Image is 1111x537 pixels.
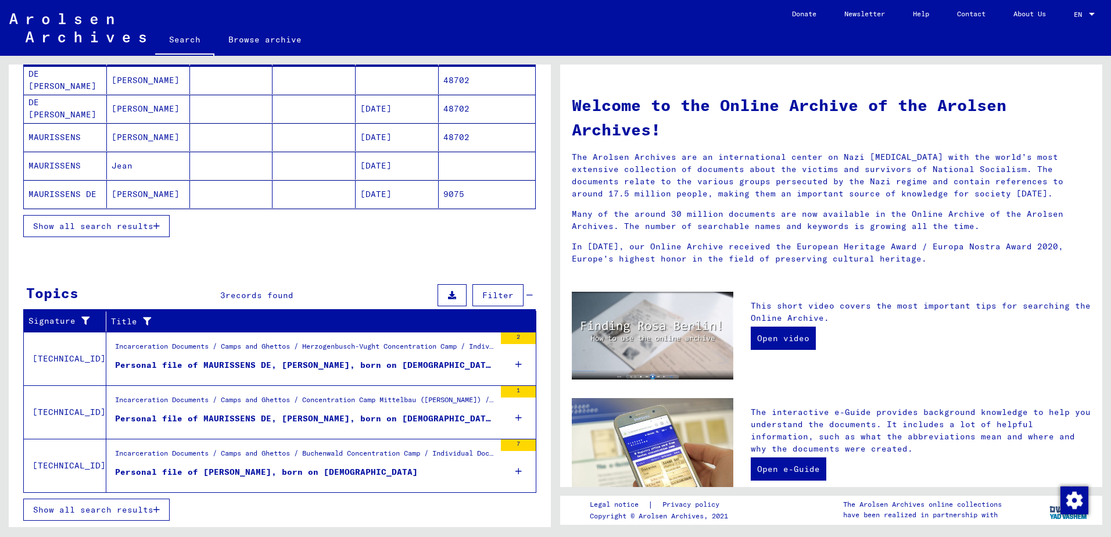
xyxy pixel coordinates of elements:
[115,359,495,371] div: Personal file of MAURISSENS DE, [PERSON_NAME], born on [DEMOGRAPHIC_DATA]
[501,332,536,344] div: 2
[843,499,1002,510] p: The Arolsen Archives online collections
[155,26,214,56] a: Search
[107,95,190,123] mat-cell: [PERSON_NAME]
[356,152,439,180] mat-cell: [DATE]
[356,180,439,208] mat-cell: [DATE]
[214,26,316,53] a: Browse archive
[115,395,495,411] div: Incarceration Documents / Camps and Ghettos / Concentration Camp Mittelbau ([PERSON_NAME]) / Conc...
[225,290,293,300] span: records found
[572,398,733,506] img: eguide.jpg
[572,241,1091,265] p: In [DATE], our Online Archive received the European Heritage Award / Europa Nostra Award 2020, Eu...
[751,406,1091,455] p: The interactive e-Guide provides background knowledge to help you understand the documents. It in...
[24,152,107,180] mat-cell: MAURISSENS
[111,316,507,328] div: Title
[26,282,78,303] div: Topics
[1047,495,1091,524] img: yv_logo.png
[439,95,535,123] mat-cell: 48702
[24,332,106,385] td: [TECHNICAL_ID]
[572,93,1091,142] h1: Welcome to the Online Archive of the Arolsen Archives!
[9,13,146,42] img: Arolsen_neg.svg
[572,208,1091,232] p: Many of the around 30 million documents are now available in the Online Archive of the Arolsen Ar...
[115,466,418,478] div: Personal file of [PERSON_NAME], born on [DEMOGRAPHIC_DATA]
[111,312,522,331] div: Title
[24,123,107,151] mat-cell: MAURISSENS
[115,448,495,464] div: Incarceration Documents / Camps and Ghettos / Buchenwald Concentration Camp / Individual Document...
[572,292,733,380] img: video.jpg
[439,180,535,208] mat-cell: 9075
[115,413,495,425] div: Personal file of MAURISSENS DE, [PERSON_NAME], born on [DEMOGRAPHIC_DATA]
[107,66,190,94] mat-cell: [PERSON_NAME]
[751,457,826,481] a: Open e-Guide
[24,385,106,439] td: [TECHNICAL_ID]
[501,386,536,398] div: 1
[356,95,439,123] mat-cell: [DATE]
[751,300,1091,324] p: This short video covers the most important tips for searching the Online Archive.
[24,66,107,94] mat-cell: DE [PERSON_NAME]
[24,95,107,123] mat-cell: DE [PERSON_NAME]
[590,499,733,511] div: |
[590,499,648,511] a: Legal notice
[590,511,733,521] p: Copyright © Arolsen Archives, 2021
[843,510,1002,520] p: have been realized in partnership with
[439,123,535,151] mat-cell: 48702
[356,123,439,151] mat-cell: [DATE]
[107,123,190,151] mat-cell: [PERSON_NAME]
[107,152,190,180] mat-cell: Jean
[1060,486,1088,514] img: Change consent
[1074,10,1087,19] span: EN
[115,341,495,357] div: Incarceration Documents / Camps and Ghettos / Herzogenbusch-Vught Concentration Camp / Individual...
[28,312,106,331] div: Signature
[23,499,170,521] button: Show all search results
[472,284,524,306] button: Filter
[653,499,733,511] a: Privacy policy
[23,215,170,237] button: Show all search results
[482,290,514,300] span: Filter
[439,66,535,94] mat-cell: 48702
[24,439,106,492] td: [TECHNICAL_ID]
[220,290,225,300] span: 3
[24,180,107,208] mat-cell: MAURISSENS DE
[501,439,536,451] div: 7
[33,221,153,231] span: Show all search results
[107,180,190,208] mat-cell: [PERSON_NAME]
[28,315,91,327] div: Signature
[751,327,816,350] a: Open video
[572,151,1091,200] p: The Arolsen Archives are an international center on Nazi [MEDICAL_DATA] with the world’s most ext...
[33,504,153,515] span: Show all search results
